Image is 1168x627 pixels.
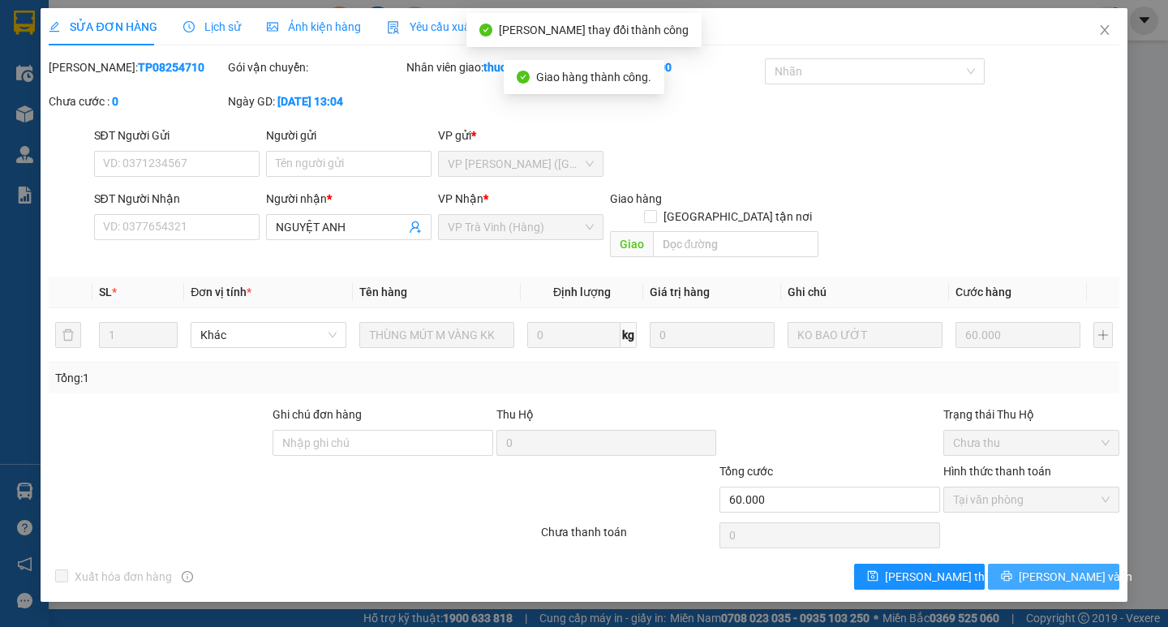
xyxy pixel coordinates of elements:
span: info-circle [182,571,193,582]
span: LƯỢM [148,47,191,62]
div: Cước rồi : [586,58,762,76]
input: Ghi chú đơn hàng [273,430,493,456]
input: 0 [955,322,1080,348]
button: Close [1082,8,1127,54]
input: Ghi Chú [788,322,943,348]
div: Gói vận chuyển: [228,58,404,76]
span: Tại văn phòng [953,487,1110,512]
span: VP Trà Vinh (Hàng) [448,215,594,239]
span: Tổng cước [719,465,773,478]
span: Cước hàng [955,286,1011,298]
span: 0389399521 - [6,88,129,103]
div: Chưa thanh toán [539,523,719,552]
div: Ngày GD: [228,92,404,110]
span: picture [267,21,278,32]
span: VP Nhận [438,192,483,205]
div: Trạng thái Thu Hộ [943,406,1119,423]
span: check-circle [479,24,492,37]
span: clock-circle [183,21,195,32]
img: icon [387,21,400,34]
span: kg [620,322,637,348]
button: plus [1093,322,1113,348]
button: delete [55,322,81,348]
button: save[PERSON_NAME] thay đổi [854,564,985,590]
span: VP Trà Vinh (Hàng) [45,70,157,85]
span: Giao [610,231,653,257]
span: save [867,570,878,583]
p: GỬI: [6,32,237,62]
span: Đơn vị tính [191,286,251,298]
span: [PERSON_NAME] thay đổi thành công [499,24,689,37]
strong: BIÊN NHẬN GỬI HÀNG [54,9,188,24]
b: thuoctv.kimhoang [483,61,576,74]
input: 0 [650,322,775,348]
input: Dọc đường [653,231,818,257]
label: Hình thức thanh toán [943,465,1051,478]
span: SL [99,286,112,298]
span: edit [49,21,60,32]
div: SĐT Người Nhận [94,190,260,208]
span: close [1098,24,1111,37]
label: Ghi chú đơn hàng [273,408,362,421]
span: [PERSON_NAME] thay đổi [885,568,1015,586]
span: Chưa thu [953,431,1110,455]
span: Giá trị hàng [650,286,710,298]
p: NHẬN: [6,70,237,85]
span: printer [1001,570,1012,583]
div: Tổng: 1 [55,369,452,387]
span: user-add [409,221,422,234]
span: TRUNG [87,88,129,103]
div: Người gửi [266,127,432,144]
input: VD: Bàn, Ghế [359,322,514,348]
b: TP08254710 [138,61,204,74]
div: Nhân viên giao: [406,58,582,76]
div: VP gửi [438,127,603,144]
span: check-circle [517,71,530,84]
div: Chưa cước : [49,92,225,110]
span: Giao hàng thành công. [536,71,651,84]
span: Giao hàng [610,192,662,205]
div: Người nhận [266,190,432,208]
span: [GEOGRAPHIC_DATA] tận nơi [657,208,818,225]
span: [PERSON_NAME] và In [1019,568,1132,586]
div: [PERSON_NAME]: [49,58,225,76]
th: Ghi chú [781,277,949,308]
span: KO BAO HƯ -HƯ KO ĐỀN [87,105,234,121]
div: SĐT Người Gửi [94,127,260,144]
span: Ảnh kiện hàng [267,20,361,33]
span: Khác [200,323,336,347]
span: SỬA ĐƠN HÀNG [49,20,157,33]
span: MỎ CÀY [39,105,234,121]
span: VP Trần Phú (Hàng) [448,152,594,176]
span: Xuất hóa đơn hàng [68,568,178,586]
span: Lịch sử [183,20,241,33]
b: [DATE] 13:04 [277,95,343,108]
b: 0 [112,95,118,108]
span: Tên hàng [359,286,407,298]
span: GIAO: [6,105,234,121]
button: printer[PERSON_NAME] và In [988,564,1119,590]
span: VP [PERSON_NAME] ([GEOGRAPHIC_DATA]) - [6,32,191,62]
span: Định lượng [553,286,611,298]
span: Yêu cầu xuất hóa đơn điện tử [387,20,558,33]
span: Thu Hộ [496,408,534,421]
